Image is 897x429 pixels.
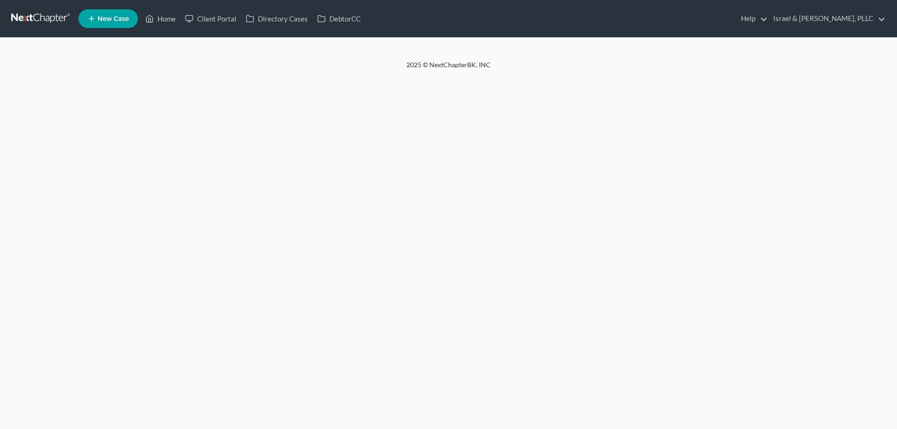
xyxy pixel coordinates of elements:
[769,10,885,27] a: Israel & [PERSON_NAME], PLLC
[241,10,313,27] a: Directory Cases
[313,10,365,27] a: DebtorCC
[180,10,241,27] a: Client Portal
[78,9,138,28] new-legal-case-button: New Case
[182,60,715,77] div: 2025 © NextChapterBK, INC
[736,10,768,27] a: Help
[141,10,180,27] a: Home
